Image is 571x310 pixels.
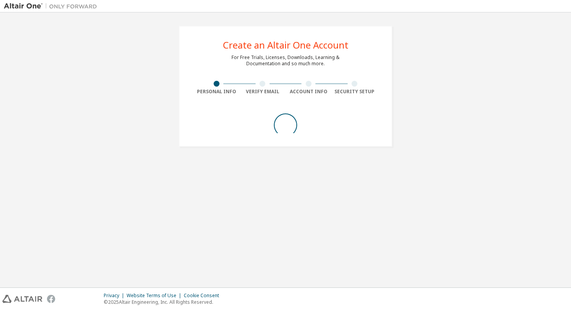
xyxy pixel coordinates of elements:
div: Privacy [104,293,127,299]
div: For Free Trials, Licenses, Downloads, Learning & Documentation and so much more. [232,54,339,67]
div: Website Terms of Use [127,293,184,299]
img: altair_logo.svg [2,295,42,303]
div: Cookie Consent [184,293,224,299]
div: Verify Email [240,89,286,95]
div: Account Info [285,89,332,95]
div: Personal Info [193,89,240,95]
img: Altair One [4,2,101,10]
p: © 2025 Altair Engineering, Inc. All Rights Reserved. [104,299,224,305]
div: Create an Altair One Account [223,40,348,50]
div: Security Setup [332,89,378,95]
img: facebook.svg [47,295,55,303]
